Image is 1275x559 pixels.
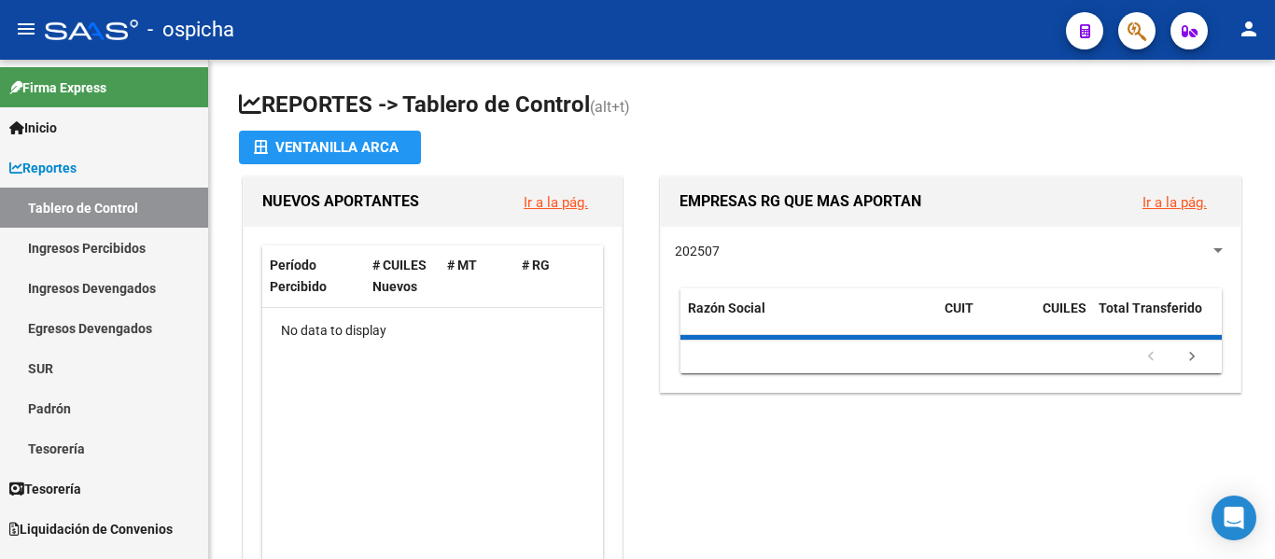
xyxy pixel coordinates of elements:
[9,519,173,539] span: Liquidación de Convenios
[1099,300,1202,315] span: Total Transferido
[262,308,602,355] div: No data to display
[1212,496,1256,540] div: Open Intercom Messenger
[1133,347,1169,368] a: go to previous page
[239,90,1245,122] h1: REPORTES -> Tablero de Control
[365,245,440,307] datatable-header-cell: # CUILES Nuevos
[9,158,77,178] span: Reportes
[262,192,419,210] span: NUEVOS APORTANTES
[680,288,937,350] datatable-header-cell: Razón Social
[522,258,550,273] span: # RG
[15,18,37,40] mat-icon: menu
[1142,194,1207,211] a: Ir a la pág.
[254,131,406,164] div: Ventanilla ARCA
[239,131,421,164] button: Ventanilla ARCA
[1091,288,1222,350] datatable-header-cell: Total Transferido
[1174,347,1210,368] a: go to next page
[9,479,81,499] span: Tesorería
[1238,18,1260,40] mat-icon: person
[372,258,427,294] span: # CUILES Nuevos
[262,245,365,307] datatable-header-cell: Período Percibido
[524,194,588,211] a: Ir a la pág.
[1043,300,1086,315] span: CUILES
[514,245,589,307] datatable-header-cell: # RG
[270,258,327,294] span: Período Percibido
[509,185,603,219] button: Ir a la pág.
[1035,288,1091,350] datatable-header-cell: CUILES
[945,300,974,315] span: CUIT
[447,258,477,273] span: # MT
[9,77,106,98] span: Firma Express
[9,118,57,138] span: Inicio
[440,245,514,307] datatable-header-cell: # MT
[1128,185,1222,219] button: Ir a la pág.
[937,288,1035,350] datatable-header-cell: CUIT
[147,9,234,50] span: - ospicha
[675,244,720,259] span: 202507
[590,98,630,116] span: (alt+t)
[680,192,921,210] span: EMPRESAS RG QUE MAS APORTAN
[688,300,765,315] span: Razón Social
